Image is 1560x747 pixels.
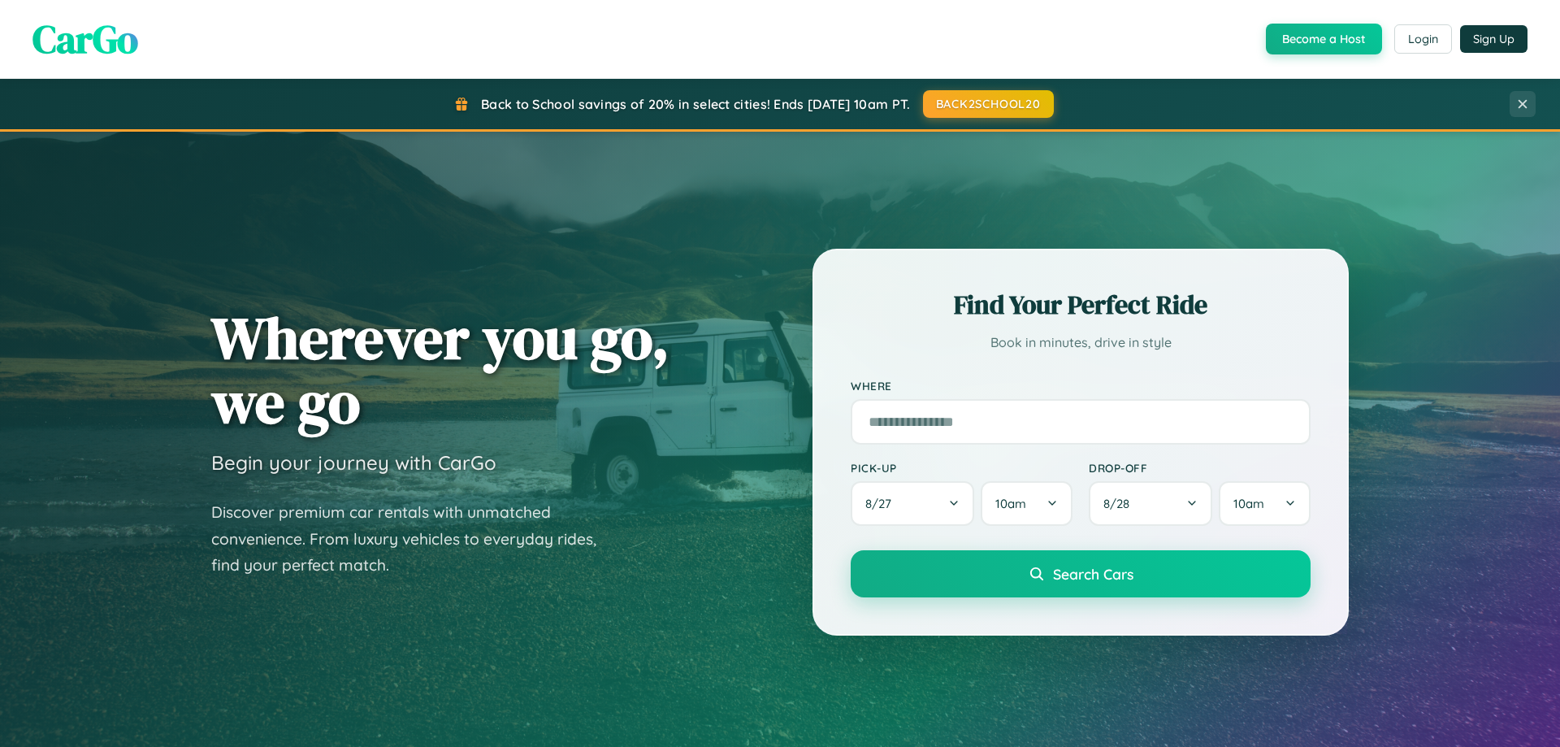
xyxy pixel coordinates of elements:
button: Become a Host [1266,24,1382,54]
button: Sign Up [1460,25,1527,53]
button: BACK2SCHOOL20 [923,90,1054,118]
h2: Find Your Perfect Ride [851,287,1311,323]
span: 10am [995,496,1026,511]
button: Search Cars [851,550,1311,597]
span: 8 / 27 [865,496,899,511]
label: Where [851,379,1311,393]
span: CarGo [32,12,138,66]
span: 10am [1233,496,1264,511]
label: Pick-up [851,461,1072,475]
span: Search Cars [1053,565,1133,583]
h1: Wherever you go, we go [211,306,669,434]
button: 10am [981,481,1072,526]
button: 8/28 [1089,481,1212,526]
p: Discover premium car rentals with unmatched convenience. From luxury vehicles to everyday rides, ... [211,499,617,579]
button: 10am [1219,481,1311,526]
span: Back to School savings of 20% in select cities! Ends [DATE] 10am PT. [481,96,910,112]
button: 8/27 [851,481,974,526]
span: 8 / 28 [1103,496,1137,511]
h3: Begin your journey with CarGo [211,450,496,475]
button: Login [1394,24,1452,54]
label: Drop-off [1089,461,1311,475]
p: Book in minutes, drive in style [851,331,1311,354]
